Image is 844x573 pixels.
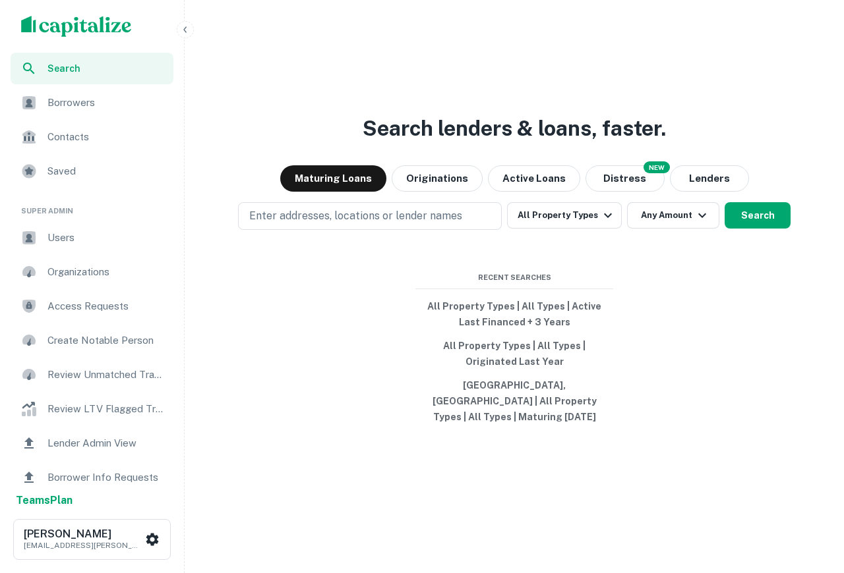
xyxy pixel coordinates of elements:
button: Search distressed loans with lien and other non-mortgage details. [586,165,665,192]
span: Create Notable Person [47,333,166,348]
span: Recent Searches [415,272,613,283]
div: NEW [644,161,670,173]
li: Super Admin [11,190,173,222]
button: [PERSON_NAME][EMAIL_ADDRESS][PERSON_NAME][DOMAIN_NAME] [13,519,171,560]
button: Originations [392,165,483,192]
span: Search [47,61,166,76]
span: Lender Admin View [47,435,166,451]
span: Borrowers [47,95,166,111]
a: Saved [11,155,173,187]
p: Enter addresses, locations or lender names [249,208,462,224]
a: Contacts [11,121,173,153]
button: Any Amount [627,202,719,229]
p: [EMAIL_ADDRESS][PERSON_NAME][DOMAIN_NAME] [24,539,142,551]
span: Organizations [47,264,166,280]
strong: Teams Plan [16,494,73,506]
button: All Property Types [507,202,622,229]
img: capitalize-logo.png [21,16,132,37]
a: Review Unmatched Transactions [11,359,173,391]
span: Review Unmatched Transactions [47,367,166,383]
h6: [PERSON_NAME] [24,529,142,539]
span: Access Requests [47,298,166,314]
a: Users [11,222,173,254]
button: [GEOGRAPHIC_DATA], [GEOGRAPHIC_DATA] | All Property Types | All Types | Maturing [DATE] [415,373,613,429]
a: Create Notable Person [11,325,173,356]
iframe: Chat Widget [778,468,844,531]
span: Borrower Info Requests [47,470,166,485]
span: Contacts [47,129,166,145]
a: Organizations [11,256,173,288]
a: Access Requests [11,290,173,322]
a: Lender Admin View [11,427,173,459]
span: Users [47,230,166,246]
a: Search [11,53,173,84]
button: Enter addresses, locations or lender names [238,202,502,230]
button: Search [725,202,791,229]
a: Borrowers [11,87,173,119]
span: Review LTV Flagged Transactions [47,401,166,417]
h3: Search lenders & loans, faster. [363,113,666,144]
a: Borrower Info Requests [11,462,173,493]
a: TeamsPlan [16,493,73,508]
button: All Property Types | All Types | Originated Last Year [415,334,613,373]
button: Lenders [670,165,749,192]
button: All Property Types | All Types | Active Last Financed + 3 Years [415,294,613,334]
a: Review LTV Flagged Transactions [11,393,173,425]
span: Saved [47,163,166,179]
button: Maturing Loans [280,165,386,192]
button: Active Loans [488,165,580,192]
